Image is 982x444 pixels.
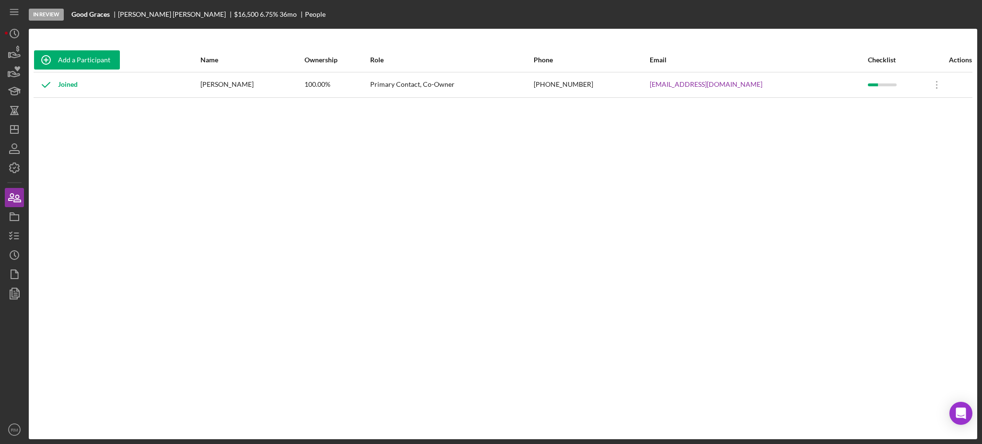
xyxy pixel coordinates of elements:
div: Name [200,56,304,64]
div: Joined [34,73,78,97]
div: 6.75 % [260,11,278,18]
div: [PERSON_NAME] [PERSON_NAME] [118,11,234,18]
button: RM [5,420,24,439]
div: Email [650,56,867,64]
span: $16,500 [234,10,258,18]
div: 36 mo [280,11,297,18]
div: Add a Participant [58,50,110,70]
text: RM [11,427,18,432]
div: Actions [925,56,972,64]
div: In Review [29,9,64,21]
div: Checklist [868,56,924,64]
div: People [305,11,326,18]
div: Open Intercom Messenger [949,402,972,425]
div: [PHONE_NUMBER] [534,73,649,97]
a: [EMAIL_ADDRESS][DOMAIN_NAME] [650,81,762,88]
div: Ownership [304,56,369,64]
button: Add a Participant [34,50,120,70]
div: Role [370,56,533,64]
div: Phone [534,56,649,64]
div: 100.00% [304,73,369,97]
div: [PERSON_NAME] [200,73,304,97]
div: Primary Contact, Co-Owner [370,73,533,97]
b: Good Graces [71,11,110,18]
